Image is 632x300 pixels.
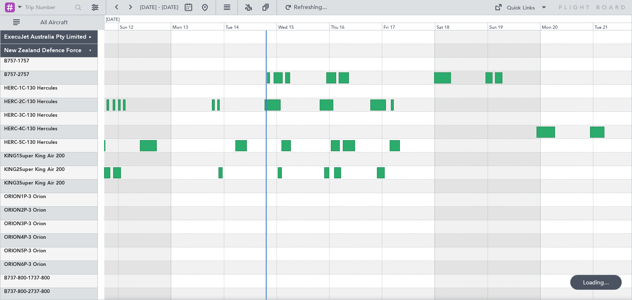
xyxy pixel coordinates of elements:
div: Tue 14 [224,23,276,30]
div: Mon 20 [540,23,593,30]
a: B757-1757 [4,59,29,64]
a: ORION1P-3 Orion [4,194,46,199]
span: ORION5 [4,249,24,254]
span: ORION2 [4,208,24,213]
div: Sun 12 [118,23,171,30]
button: Quick Links [490,1,551,14]
span: All Aircraft [21,20,87,25]
a: B737-800-2737-800 [4,289,50,294]
a: B757-2757 [4,72,29,77]
span: HERC-2 [4,99,22,104]
span: KING1 [4,154,19,159]
div: Quick Links [507,4,535,12]
a: HERC-4C-130 Hercules [4,127,57,132]
button: Refreshing... [281,1,330,14]
div: Wed 15 [276,23,329,30]
button: All Aircraft [9,16,89,29]
a: HERC-5C-130 Hercules [4,140,57,145]
span: HERC-1 [4,86,22,91]
a: ORION2P-3 Orion [4,208,46,213]
span: Refreshing... [293,5,328,10]
span: KING3 [4,181,19,186]
div: Fri 17 [382,23,434,30]
span: B737-800-2 [4,289,31,294]
span: [DATE] - [DATE] [140,4,179,11]
span: ORION3 [4,222,24,226]
a: ORION5P-3 Orion [4,249,46,254]
div: Thu 16 [329,23,382,30]
a: ORION6P-3 Orion [4,262,46,267]
a: KING2Super King Air 200 [4,167,65,172]
span: HERC-5 [4,140,22,145]
span: B737-800-1 [4,276,31,281]
a: B737-800-1737-800 [4,276,50,281]
a: HERC-1C-130 Hercules [4,86,57,91]
span: ORION6 [4,262,24,267]
div: Mon 13 [171,23,223,30]
span: ORION4 [4,235,24,240]
span: B757-1 [4,59,21,64]
a: HERC-2C-130 Hercules [4,99,57,104]
input: Trip Number [25,1,72,14]
div: Loading... [570,275,622,290]
span: KING2 [4,167,19,172]
span: ORION1 [4,194,24,199]
a: KING3Super King Air 200 [4,181,65,186]
div: Sun 19 [488,23,540,30]
span: B757-2 [4,72,21,77]
a: ORION4P-3 Orion [4,235,46,240]
a: HERC-3C-130 Hercules [4,113,57,118]
div: [DATE] [106,16,120,23]
a: ORION3P-3 Orion [4,222,46,226]
span: HERC-3 [4,113,22,118]
a: KING1Super King Air 200 [4,154,65,159]
div: Sat 18 [435,23,488,30]
span: HERC-4 [4,127,22,132]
